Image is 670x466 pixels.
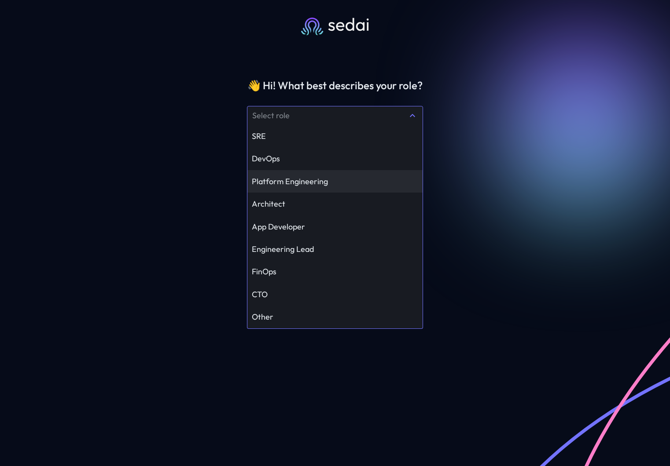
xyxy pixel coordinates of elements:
div: 👋 Hi ! What best describes your role? [247,79,423,92]
div: DevOps [252,153,418,164]
div: FinOps [252,266,418,277]
div: Architect [252,199,418,209]
div: Other [252,312,418,322]
div: App Developer [252,222,418,232]
div: SRE [252,131,418,141]
div: CTO [252,289,418,299]
div: Select role [252,110,407,120]
div: Platform Engineering [252,176,418,186]
div: Engineering Lead [252,244,418,254]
